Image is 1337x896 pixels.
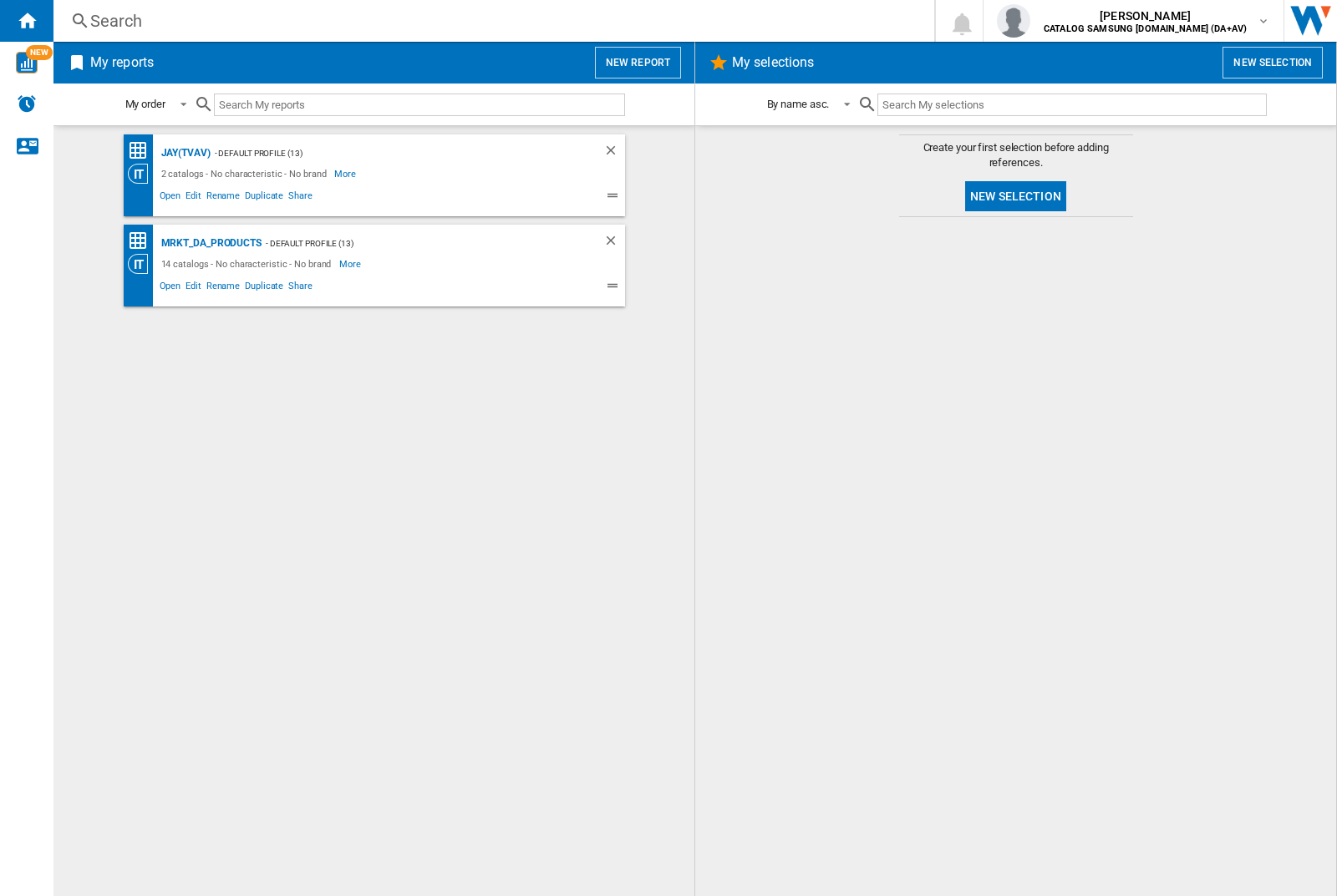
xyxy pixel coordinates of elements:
span: Edit [183,188,204,208]
div: Delete [603,233,625,254]
span: Open [157,278,184,298]
div: Price Matrix [128,230,157,251]
img: alerts-logo.svg [17,94,37,114]
div: - Default profile (13) [262,233,570,254]
img: profile.jpg [997,4,1030,38]
b: CATALOG SAMSUNG [DOMAIN_NAME] (DA+AV) [1044,23,1247,34]
span: Share [286,188,315,208]
button: New selection [1223,47,1323,78]
img: wise-card.svg [16,52,38,73]
button: New report [595,47,681,78]
span: Rename [204,278,242,298]
span: [PERSON_NAME] [1044,8,1247,24]
div: Category View [128,254,157,274]
div: JAY(TVAV) [157,143,211,164]
div: By name asc. [767,98,830,110]
input: Search My reports [214,94,625,116]
div: Search [90,9,891,33]
span: Duplicate [242,188,286,208]
span: Open [157,188,184,208]
div: Delete [603,143,625,164]
span: Edit [183,278,204,298]
span: NEW [26,45,53,60]
div: 14 catalogs - No characteristic - No brand [157,254,340,274]
h2: My reports [87,47,157,78]
input: Search My selections [877,94,1266,116]
span: Share [286,278,315,298]
div: 2 catalogs - No characteristic - No brand [157,164,335,184]
button: New selection [965,181,1066,211]
div: Category View [128,164,157,184]
h2: My selections [729,47,817,78]
div: Price Matrix [128,140,157,161]
span: More [339,254,363,274]
div: MRKT_DA_PRODUCTS [157,233,262,254]
span: Create your first selection before adding references. [899,140,1133,170]
span: More [334,164,358,184]
span: Rename [204,188,242,208]
div: My order [125,98,165,110]
span: Duplicate [242,278,286,298]
div: - Default profile (13) [211,143,570,164]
